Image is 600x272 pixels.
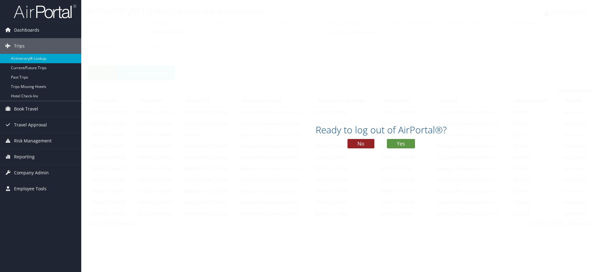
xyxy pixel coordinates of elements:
[387,139,415,148] button: Yes
[14,181,47,197] span: Employee Tools
[347,139,374,148] button: No
[14,117,47,133] span: Travel Approval
[14,101,38,117] span: Book Travel
[14,38,25,54] span: Trips
[14,133,52,149] span: Risk Management
[14,165,49,181] span: Company Admin
[14,22,39,38] span: Dashboards
[14,4,76,19] img: airportal-logo.png
[14,149,35,165] span: Reporting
